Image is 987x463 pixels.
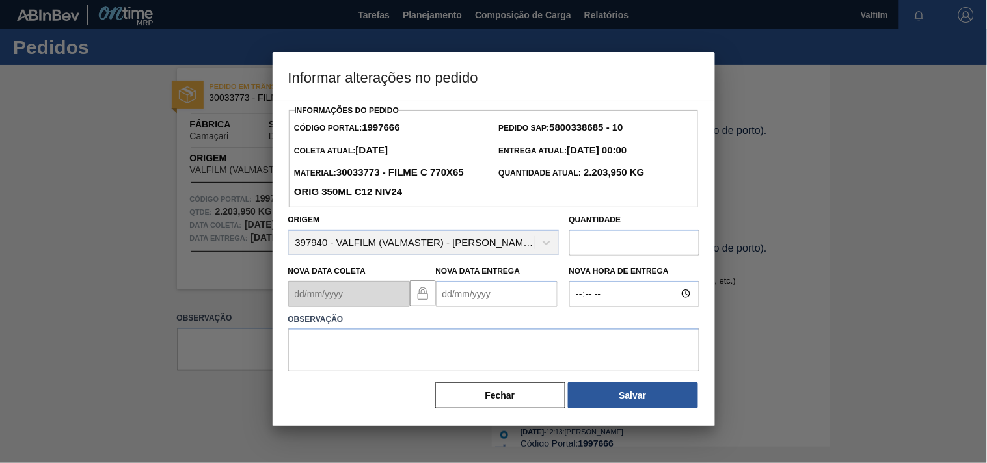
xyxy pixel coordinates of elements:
[288,310,699,329] label: Observação
[550,122,623,133] strong: 5800338685 - 10
[294,166,464,197] strong: 30033773 - FILME C 770X65 ORIG 350ML C12 NIV24
[568,382,698,408] button: Salvar
[567,144,627,155] strong: [DATE] 00:00
[362,122,399,133] strong: 1997666
[499,168,645,178] span: Quantidade Atual:
[410,280,436,306] button: locked
[288,281,410,307] input: dd/mm/yyyy
[294,124,400,133] span: Código Portal:
[569,262,699,281] label: Nova Hora de Entrega
[294,168,464,197] span: Material:
[415,285,431,301] img: locked
[435,382,565,408] button: Fechar
[581,166,645,178] strong: 2.203,950 KG
[569,215,621,224] label: Quantidade
[288,215,320,224] label: Origem
[294,146,388,155] span: Coleta Atual:
[436,281,558,307] input: dd/mm/yyyy
[273,52,715,101] h3: Informar alterações no pedido
[499,124,623,133] span: Pedido SAP:
[295,106,399,115] label: Informações do Pedido
[356,144,388,155] strong: [DATE]
[436,267,521,276] label: Nova Data Entrega
[499,146,627,155] span: Entrega Atual:
[288,267,366,276] label: Nova Data Coleta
